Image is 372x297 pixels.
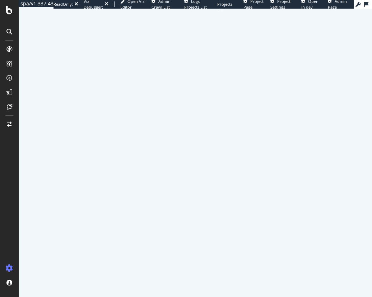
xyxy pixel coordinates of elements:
[54,1,73,7] div: ReadOnly:
[217,1,232,13] span: Projects List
